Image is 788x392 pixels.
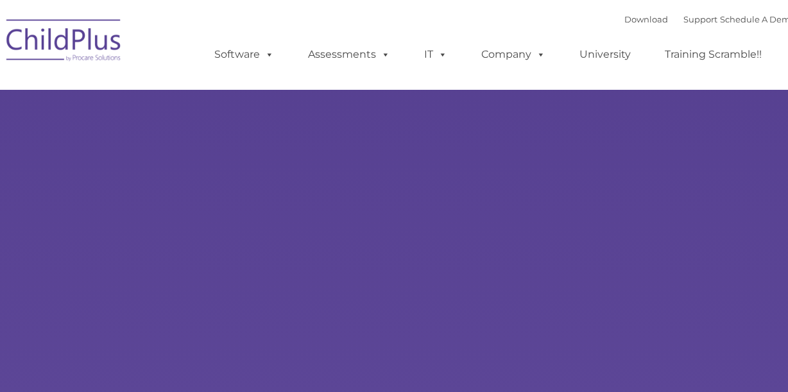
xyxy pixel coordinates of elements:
[652,42,775,67] a: Training Scramble!!
[567,42,644,67] a: University
[411,42,460,67] a: IT
[295,42,403,67] a: Assessments
[624,14,668,24] a: Download
[468,42,558,67] a: Company
[683,14,717,24] a: Support
[201,42,287,67] a: Software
